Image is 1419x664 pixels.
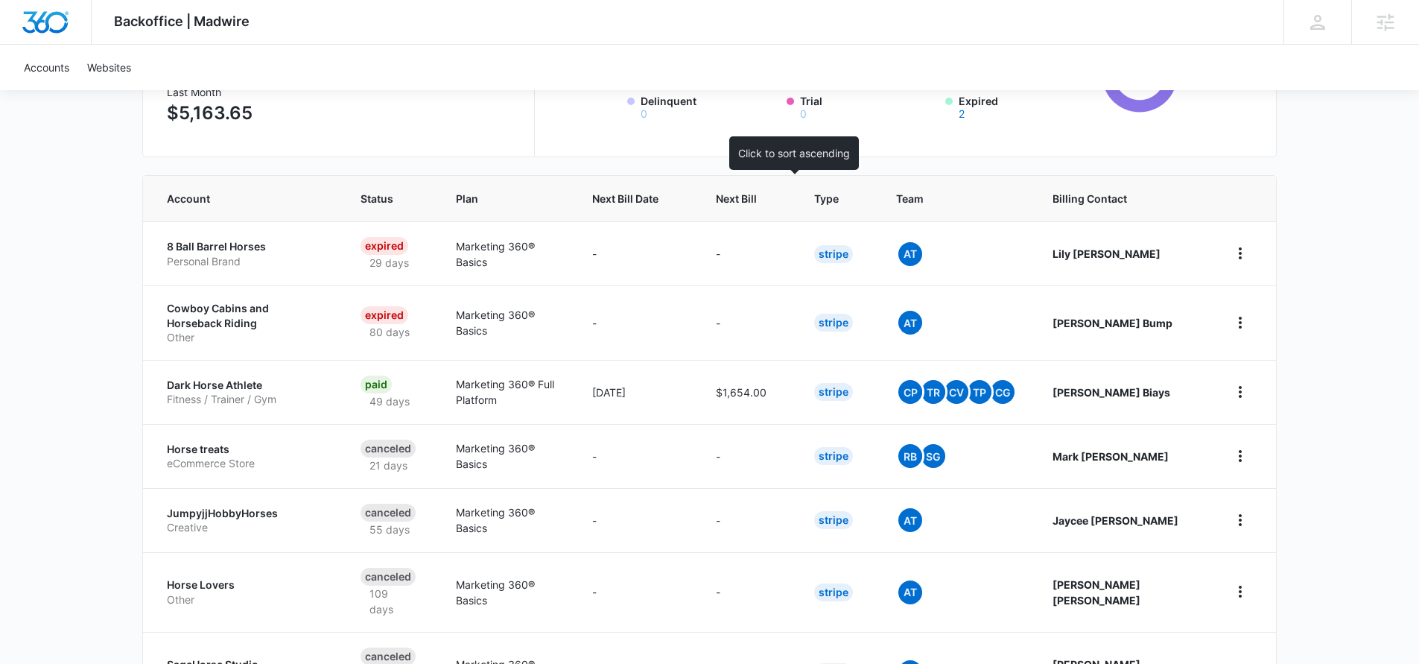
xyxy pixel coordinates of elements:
p: Marketing 360® Basics [456,307,557,338]
div: Stripe [814,511,853,529]
a: JumpyjjHobbyHorsesCreative [167,506,325,535]
button: home [1228,311,1252,335]
div: Stripe [814,314,853,332]
td: [DATE] [574,360,698,424]
span: CG [991,380,1015,404]
span: TR [921,380,945,404]
span: Cv [945,380,968,404]
p: 29 days [361,255,418,271]
div: Paid [361,376,392,393]
p: Other [167,330,325,345]
div: Canceled [361,504,416,522]
p: 109 days [361,586,420,617]
span: Backoffice | Madwire [114,13,250,29]
td: - [698,285,796,360]
td: - [574,285,698,360]
button: home [1228,241,1252,265]
div: Expired [361,306,408,324]
p: Horse treats [167,442,325,457]
h3: Last Month [167,84,256,100]
strong: Lily [PERSON_NAME] [1053,247,1161,260]
p: eCommerce Store [167,456,325,471]
div: Stripe [814,447,853,465]
td: - [574,221,698,285]
strong: [PERSON_NAME] [PERSON_NAME] [1053,578,1140,607]
p: Marketing 360® Full Platform [456,376,557,408]
button: home [1228,380,1252,404]
a: Horse treatseCommerce Store [167,442,325,471]
a: 8 Ball Barrel HorsesPersonal Brand [167,239,325,268]
p: 8 Ball Barrel Horses [167,239,325,254]
span: RB [898,444,922,468]
button: home [1228,580,1252,604]
a: Websites [78,45,140,90]
span: SG [921,444,945,468]
td: - [574,424,698,488]
strong: [PERSON_NAME] Biays [1053,386,1170,399]
span: CP [898,380,922,404]
p: 49 days [361,393,419,409]
a: Cowboy Cabins and Horseback RidingOther [167,301,325,345]
a: Dark Horse AthleteFitness / Trainer / Gym [167,378,325,407]
p: Fitness / Trainer / Gym [167,392,325,407]
p: Horse Lovers [167,578,325,592]
div: Canceled [361,440,416,458]
span: Billing Contact [1053,191,1193,206]
span: Team [896,191,995,206]
p: Marketing 360® Basics [456,505,557,536]
button: Expired [959,109,965,119]
div: Stripe [814,584,853,601]
p: 55 days [361,522,419,537]
span: Account [167,191,303,206]
div: Click to sort ascending [729,136,859,170]
span: Next Bill [716,191,757,206]
p: Marketing 360® Basics [456,577,557,608]
strong: Jaycee [PERSON_NAME] [1053,514,1178,527]
span: Type [814,191,839,206]
span: At [898,311,922,335]
td: - [574,552,698,632]
p: Marketing 360® Basics [456,238,557,270]
button: home [1228,508,1252,532]
p: Cowboy Cabins and Horseback Riding [167,301,325,330]
td: - [698,552,796,632]
td: - [698,488,796,552]
td: - [698,424,796,488]
button: home [1228,444,1252,468]
label: Trial [800,93,937,119]
strong: Mark [PERSON_NAME] [1053,450,1169,463]
div: Expired [361,237,408,255]
span: At [898,508,922,532]
p: $5,163.65 [167,100,256,127]
p: Dark Horse Athlete [167,378,325,393]
a: Horse LoversOther [167,578,325,607]
a: Accounts [15,45,78,90]
label: Expired [959,93,1096,119]
div: Canceled [361,568,416,586]
span: At [898,581,922,604]
span: Plan [456,191,557,206]
p: Marketing 360® Basics [456,440,557,472]
span: Status [361,191,399,206]
p: Personal Brand [167,254,325,269]
td: - [698,221,796,285]
p: Other [167,592,325,607]
td: $1,654.00 [698,360,796,424]
span: Next Bill Date [592,191,658,206]
div: Stripe [814,245,853,263]
p: Creative [167,520,325,535]
p: 80 days [361,324,419,340]
p: 21 days [361,458,416,473]
td: - [574,488,698,552]
div: Stripe [814,383,853,401]
span: TP [968,380,991,404]
label: Delinquent [641,93,778,119]
p: JumpyjjHobbyHorses [167,506,325,521]
span: At [898,242,922,266]
strong: [PERSON_NAME] Bump [1053,317,1172,329]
